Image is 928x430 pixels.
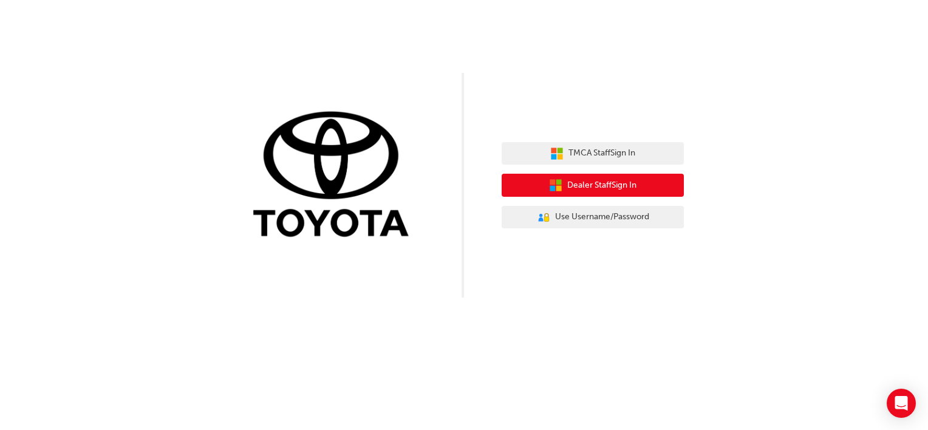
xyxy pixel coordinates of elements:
button: TMCA StaffSign In [502,142,684,165]
span: TMCA Staff Sign In [568,146,635,160]
button: Dealer StaffSign In [502,174,684,197]
img: Trak [244,109,426,243]
span: Dealer Staff Sign In [567,179,636,193]
button: Use Username/Password [502,206,684,229]
div: Open Intercom Messenger [887,389,916,418]
span: Use Username/Password [555,210,649,224]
